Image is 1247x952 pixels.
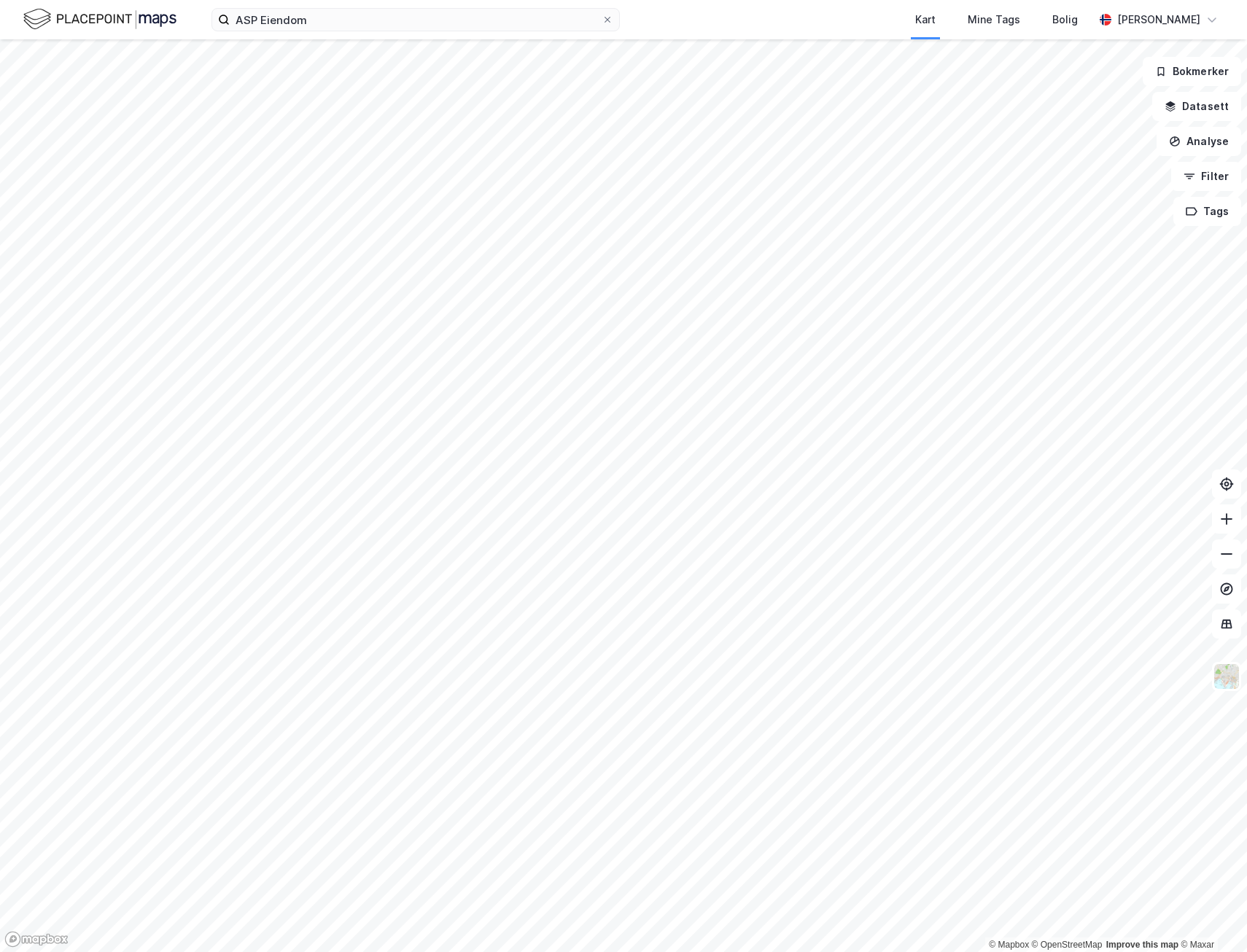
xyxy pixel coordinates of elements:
[1152,92,1241,121] button: Datasett
[1052,11,1078,28] div: Bolig
[989,940,1029,950] a: Mapbox
[1117,11,1200,28] div: [PERSON_NAME]
[1106,940,1178,950] a: Improve this map
[23,7,176,32] img: logo.f888ab2527a4732fd821a326f86c7f29.svg
[1174,882,1247,952] iframe: Chat Widget
[4,931,69,948] a: Mapbox homepage
[1143,57,1241,86] button: Bokmerker
[968,11,1020,28] div: Mine Tags
[1171,162,1241,191] button: Filter
[1157,127,1241,156] button: Analyse
[1032,940,1103,950] a: OpenStreetMap
[915,11,936,28] div: Kart
[230,9,602,31] input: Søk på adresse, matrikkel, gårdeiere, leietakere eller personer
[1173,197,1241,226] button: Tags
[1213,663,1240,690] img: Z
